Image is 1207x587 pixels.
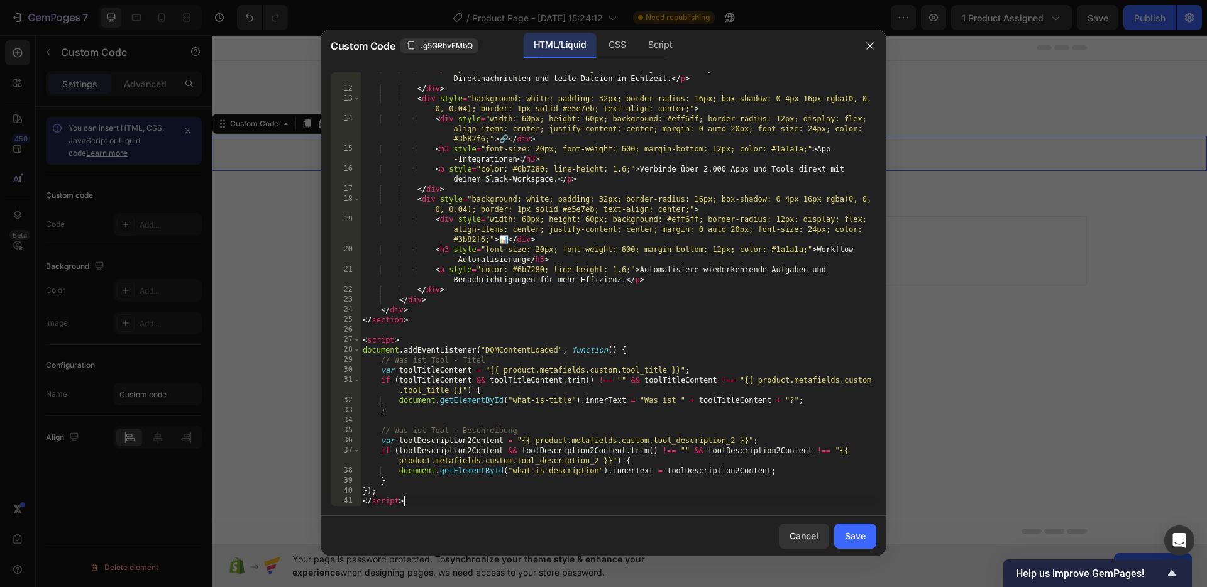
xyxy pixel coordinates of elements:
[790,529,818,542] div: Cancel
[331,164,361,184] div: 16
[331,194,361,214] div: 18
[331,375,361,395] div: 31
[331,466,361,476] div: 38
[461,202,527,216] div: Generate layout
[331,94,361,114] div: 13
[331,415,361,425] div: 34
[356,218,443,229] span: inspired by CRO experts
[331,405,361,415] div: 33
[331,285,361,295] div: 22
[331,295,361,305] div: 23
[331,144,361,164] div: 15
[468,174,527,187] span: Add section
[845,529,866,542] div: Save
[331,315,361,325] div: 25
[331,425,361,436] div: 35
[362,202,438,216] div: Choose templates
[638,33,682,58] div: Script
[400,38,478,53] button: .g5GRhvFMbQ
[598,33,636,58] div: CSS
[131,46,865,59] p: Publish the page to see the content.
[331,244,361,265] div: 20
[331,305,361,315] div: 24
[779,524,829,549] button: Cancel
[1016,568,1164,579] span: Help us improve GemPages!
[331,496,361,506] div: 41
[331,355,361,365] div: 29
[331,335,361,345] div: 27
[524,33,596,58] div: HTML/Liquid
[1164,525,1194,556] div: Open Intercom Messenger
[331,476,361,486] div: 39
[331,345,361,355] div: 28
[331,365,361,375] div: 30
[1016,566,1179,581] button: Show survey - Help us improve GemPages!
[331,446,361,466] div: 37
[421,40,473,52] span: .g5GRhvFMbQ
[16,83,69,94] div: Custom Code
[331,84,361,94] div: 12
[834,524,876,549] button: Save
[553,202,630,216] div: Add blank section
[460,218,527,229] span: from URL or image
[331,436,361,446] div: 36
[331,265,361,285] div: 21
[331,325,361,335] div: 26
[331,38,395,53] span: Custom Code
[331,114,361,144] div: 14
[331,395,361,405] div: 32
[544,218,637,229] span: then drag & drop elements
[331,63,361,84] div: 11
[331,486,361,496] div: 40
[331,214,361,244] div: 19
[331,184,361,194] div: 17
